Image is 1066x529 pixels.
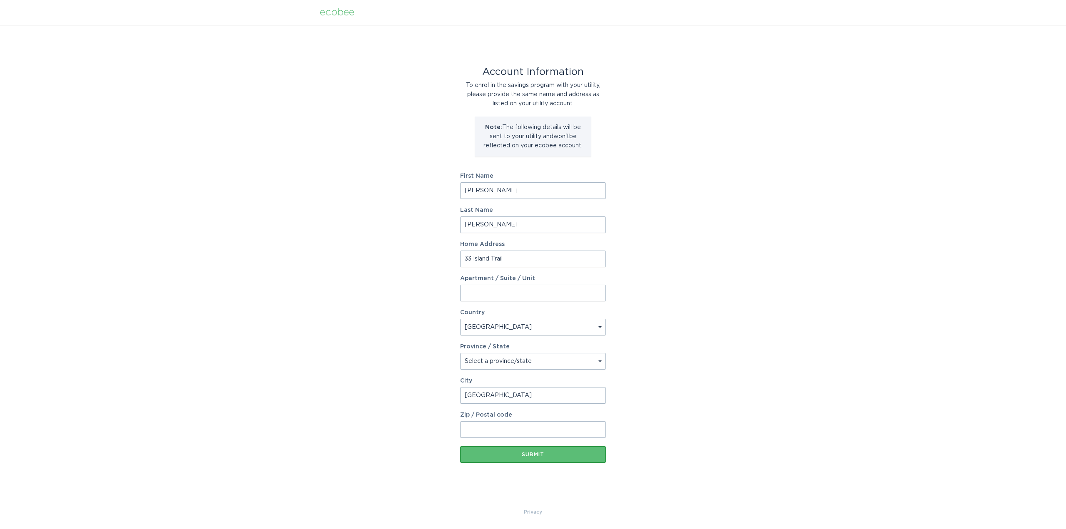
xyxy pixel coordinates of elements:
label: Province / State [460,344,510,350]
button: Submit [460,446,606,463]
label: Country [460,310,485,315]
p: The following details will be sent to your utility and won't be reflected on your ecobee account. [481,123,585,150]
div: Submit [464,452,602,457]
div: Account Information [460,67,606,77]
div: ecobee [320,8,354,17]
div: To enrol in the savings program with your utility, please provide the same name and address as li... [460,81,606,108]
a: Privacy Policy & Terms of Use [524,507,542,517]
label: First Name [460,173,606,179]
label: Zip / Postal code [460,412,606,418]
label: City [460,378,606,384]
label: Apartment / Suite / Unit [460,276,606,281]
strong: Note: [485,124,502,130]
label: Last Name [460,207,606,213]
label: Home Address [460,241,606,247]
